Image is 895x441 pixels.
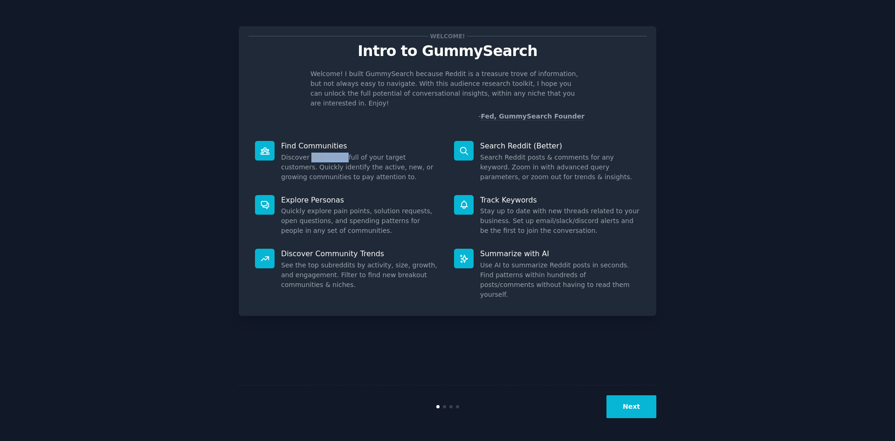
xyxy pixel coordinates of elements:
[480,260,640,300] dd: Use AI to summarize Reddit posts in seconds. Find patterns within hundreds of posts/comments with...
[480,206,640,236] dd: Stay up to date with new threads related to your business. Set up email/slack/discord alerts and ...
[248,43,647,59] p: Intro to GummySearch
[281,141,441,151] p: Find Communities
[281,153,441,182] dd: Discover Subreddits full of your target customers. Quickly identify the active, new, or growing c...
[281,206,441,236] dd: Quickly explore pain points, solution requests, open questions, and spending patterns for people ...
[481,112,585,120] a: Fed, GummySearch Founder
[480,153,640,182] dd: Search Reddit posts & comments for any keyword. Zoom in with advanced query parameters, or zoom o...
[480,249,640,259] p: Summarize with AI
[428,31,467,41] span: Welcome!
[281,260,441,290] dd: See the top subreddits by activity, size, growth, and engagement. Filter to find new breakout com...
[480,141,640,151] p: Search Reddit (Better)
[310,69,585,108] p: Welcome! I built GummySearch because Reddit is a treasure trove of information, but not always ea...
[281,195,441,205] p: Explore Personas
[281,249,441,259] p: Discover Community Trends
[606,395,656,418] button: Next
[478,112,585,121] div: -
[480,195,640,205] p: Track Keywords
